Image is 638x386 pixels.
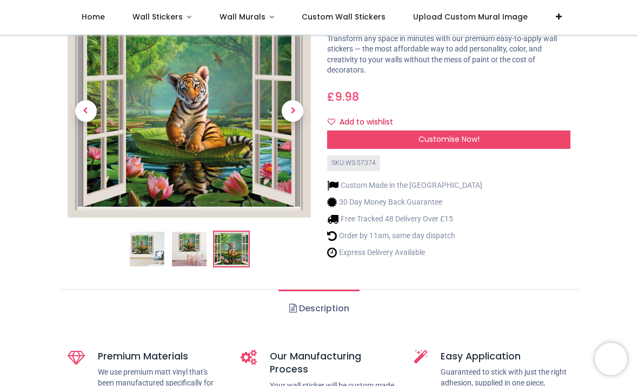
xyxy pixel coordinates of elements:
li: Custom Made in the [GEOGRAPHIC_DATA] [327,180,482,191]
h5: Easy Application [441,350,570,363]
span: Next [282,100,303,122]
span: Home [82,11,105,22]
img: WS-57374-03 [68,4,311,218]
a: Previous [68,36,104,186]
span: Upload Custom Mural Image [413,11,528,22]
img: WS-57374-03 [214,232,249,266]
li: Order by 11am, same day dispatch [327,230,482,241]
span: Customise Now! [418,134,480,145]
span: 9.98 [335,89,359,104]
li: Free Tracked 48 Delivery Over £15 [327,213,482,225]
p: Transform any space in minutes with our premium easy-to-apply wall stickers — the most affordable... [327,34,570,76]
img: WS-57374-02 [172,232,207,266]
h5: Our Manufacturing Process [270,350,397,376]
span: Wall Murals [220,11,265,22]
div: SKU: WS-57374 [327,155,380,171]
button: Add to wishlistAdd to wishlist [327,113,402,132]
li: Express Delivery Available [327,247,482,258]
img: Tiger Cub 3D Window Wall Sticker [130,232,164,266]
span: Custom Wall Stickers [302,11,386,22]
i: Add to wishlist [328,118,335,126]
iframe: Brevo live chat [595,343,627,375]
h5: Premium Materials [98,350,224,363]
span: Previous [75,100,97,122]
span: £ [327,89,359,104]
a: Description [278,290,359,328]
span: Wall Stickers [132,11,183,22]
a: Next [275,36,311,186]
li: 30 Day Money Back Guarantee [327,197,482,208]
